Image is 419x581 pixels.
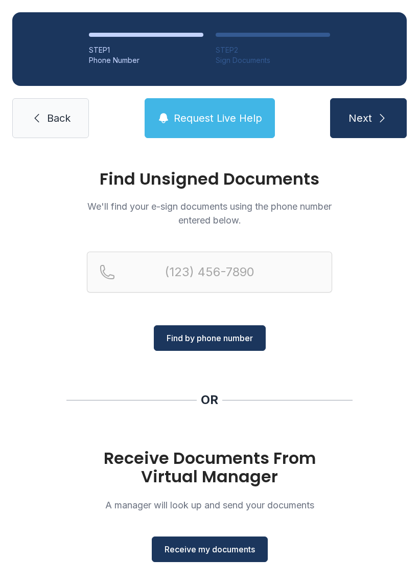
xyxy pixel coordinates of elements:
[174,111,262,125] span: Request Live Help
[89,55,203,65] div: Phone Number
[87,199,332,227] p: We'll find your e-sign documents using the phone number entered below.
[167,332,253,344] span: Find by phone number
[87,171,332,187] h1: Find Unsigned Documents
[89,45,203,55] div: STEP 1
[348,111,372,125] span: Next
[87,449,332,486] h1: Receive Documents From Virtual Manager
[165,543,255,555] span: Receive my documents
[87,498,332,512] p: A manager will look up and send your documents
[216,45,330,55] div: STEP 2
[87,252,332,293] input: Reservation phone number
[47,111,71,125] span: Back
[216,55,330,65] div: Sign Documents
[201,392,218,408] div: OR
